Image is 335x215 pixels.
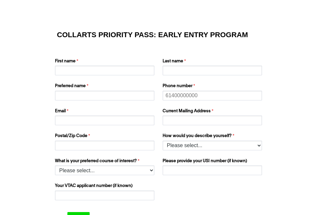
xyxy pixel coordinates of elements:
label: Last name [163,58,264,66]
input: Email [55,115,154,125]
label: Please provide your USI number (if known) [163,158,264,166]
label: First name [55,58,156,66]
input: Last name [163,66,262,75]
label: Phone number [163,83,264,91]
label: Preferred name [55,83,156,91]
input: Your VTAC applicant number (if known) [55,191,154,200]
label: Email [55,108,156,116]
h1: COLLARTS PRIORITY PASS: EARLY ENTRY PROGRAM [57,32,278,38]
label: How would you describe yourself? [163,133,264,141]
label: What is your preferred course of interest? [55,158,156,166]
input: Preferred name [55,91,154,100]
input: Phone number [163,91,262,100]
select: How would you describe yourself? [163,141,262,150]
label: Postal/Zip Code [55,133,156,141]
input: Postal/Zip Code [55,141,154,150]
label: Your VTAC applicant number (if known) [55,183,156,191]
input: First name [55,66,154,75]
input: Please provide your USI number (if known) [163,165,262,175]
label: Current Mailing Address [163,108,264,116]
select: What is your preferred course of interest? [55,165,154,175]
input: Current Mailing Address [163,115,262,125]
